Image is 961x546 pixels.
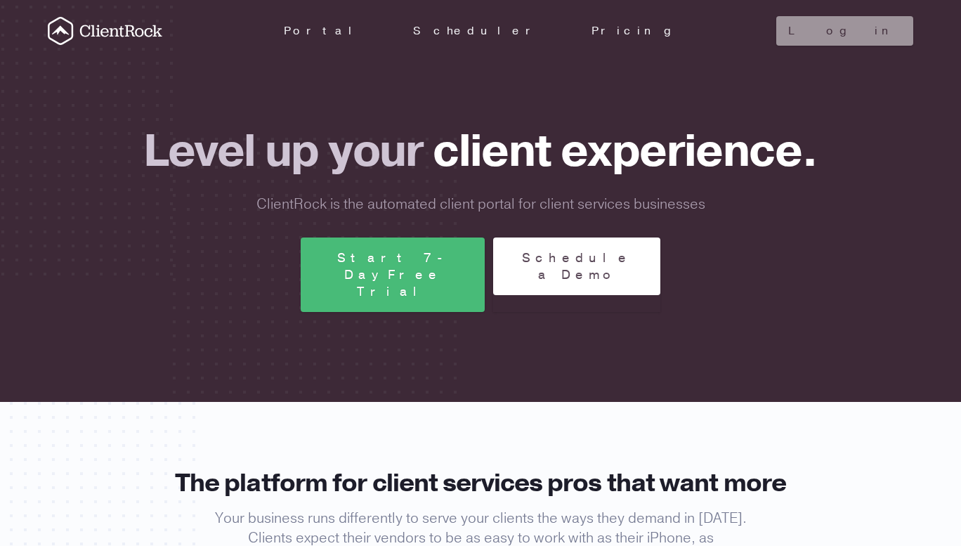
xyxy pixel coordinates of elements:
span: client experience. [433,121,818,182]
a: Portal [284,23,363,39]
h2: Level up your [48,124,913,180]
a: Log in [776,16,913,46]
h3: The platform for client services pros that want more [53,469,908,498]
a: Scheduler [413,23,542,39]
a: Go to the homepage [48,17,162,45]
svg: ClientRock Logo [48,17,162,45]
a: Start 7-Day Free Trial [301,238,485,312]
a: Pricing [591,23,677,39]
p: ClientRock is the automated client portal for client services businesses [211,194,750,215]
a: Schedule a Demo [493,238,660,295]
